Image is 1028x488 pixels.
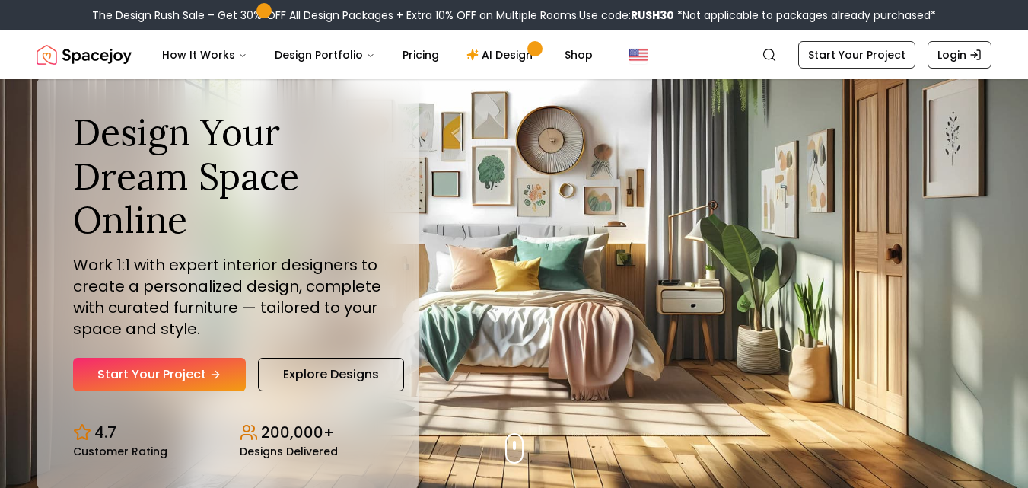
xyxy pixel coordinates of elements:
[73,358,246,391] a: Start Your Project
[240,446,338,457] small: Designs Delivered
[73,254,382,340] p: Work 1:1 with expert interior designers to create a personalized design, complete with curated fu...
[37,40,132,70] img: Spacejoy Logo
[94,422,116,443] p: 4.7
[261,422,334,443] p: 200,000+
[258,358,404,391] a: Explore Designs
[454,40,549,70] a: AI Design
[73,446,167,457] small: Customer Rating
[92,8,936,23] div: The Design Rush Sale – Get 30% OFF All Design Packages + Extra 10% OFF on Multiple Rooms.
[150,40,259,70] button: How It Works
[629,46,648,64] img: United States
[37,30,991,79] nav: Global
[73,410,382,457] div: Design stats
[263,40,387,70] button: Design Portfolio
[37,40,132,70] a: Spacejoy
[928,41,991,69] a: Login
[579,8,674,23] span: Use code:
[150,40,605,70] nav: Main
[798,41,915,69] a: Start Your Project
[390,40,451,70] a: Pricing
[73,110,382,242] h1: Design Your Dream Space Online
[631,8,674,23] b: RUSH30
[674,8,936,23] span: *Not applicable to packages already purchased*
[552,40,605,70] a: Shop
